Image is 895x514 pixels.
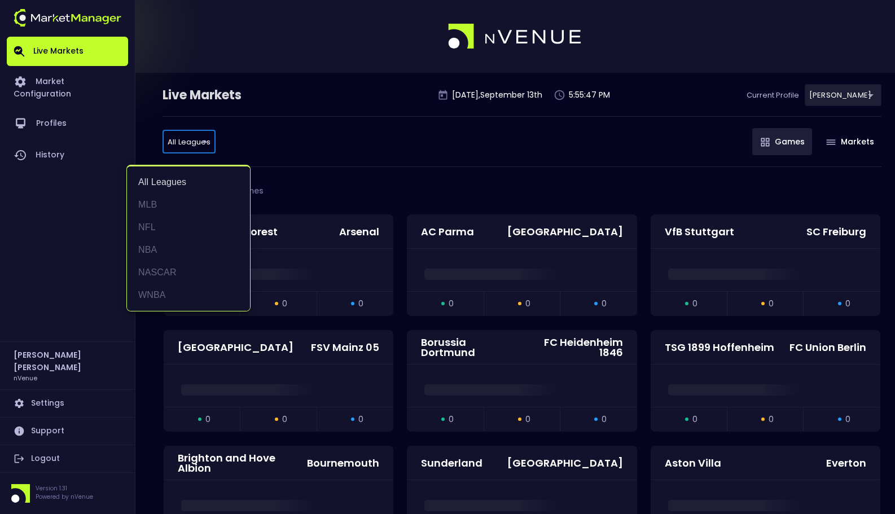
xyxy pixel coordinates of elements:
li: NFL [127,216,250,239]
li: NBA [127,239,250,261]
li: MLB [127,194,250,216]
li: WNBA [127,284,250,306]
li: NASCAR [127,261,250,284]
li: All Leagues [127,171,250,194]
